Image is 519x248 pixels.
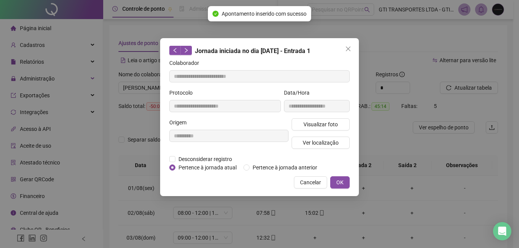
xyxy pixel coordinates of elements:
button: Cancelar [294,176,327,188]
button: left [169,46,181,55]
label: Colaborador [169,59,204,67]
span: right [183,48,189,53]
span: Pertence à jornada anterior [250,163,320,172]
button: Visualizar foto [292,118,350,130]
button: Close [342,43,354,55]
span: check-circle [212,11,219,17]
button: OK [330,176,350,188]
div: Open Intercom Messenger [493,222,511,240]
span: Ver localização [303,138,339,147]
label: Data/Hora [284,89,315,97]
span: Apontamento inserido com sucesso [222,10,307,18]
label: Origem [169,118,191,127]
span: Visualizar foto [303,120,338,129]
span: Pertence à jornada atual [175,163,240,172]
span: close [345,46,351,52]
button: Ver localização [292,137,350,149]
span: OK [336,178,344,187]
span: Desconsiderar registro [175,155,235,163]
span: Cancelar [300,178,321,187]
span: left [172,48,178,53]
label: Protocolo [169,89,198,97]
div: Jornada iniciada no dia [DATE] - Entrada 1 [169,46,350,56]
button: right [180,46,192,55]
